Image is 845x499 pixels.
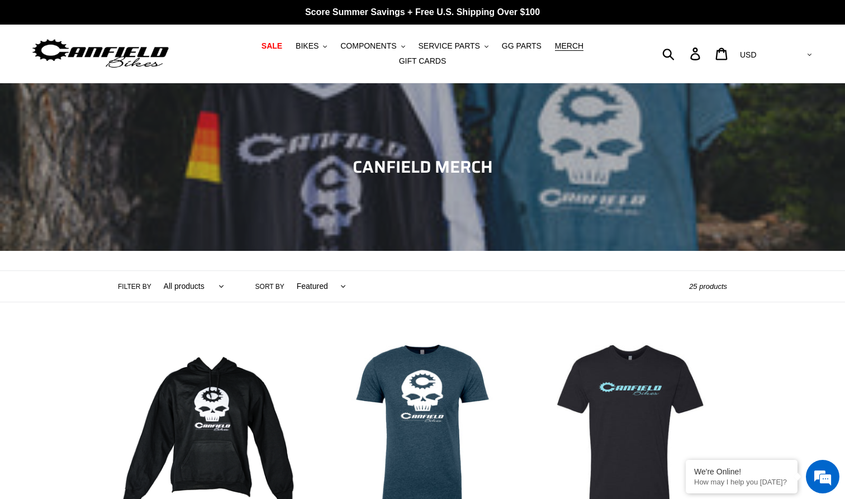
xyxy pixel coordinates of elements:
button: BIKES [290,39,333,54]
button: SERVICE PARTS [412,39,493,54]
p: How may I help you today? [694,478,789,486]
span: GG PARTS [502,41,542,51]
span: COMPONENTS [340,41,396,51]
input: Search [668,41,697,66]
label: Filter by [118,282,151,292]
label: Sort by [255,282,284,292]
span: SERVICE PARTS [418,41,480,51]
a: SALE [256,39,288,54]
span: SALE [262,41,282,51]
button: COMPONENTS [335,39,410,54]
img: Canfield Bikes [31,36,170,72]
span: GIFT CARDS [399,56,447,66]
span: 25 products [689,282,727,291]
a: GG PARTS [496,39,547,54]
a: MERCH [549,39,589,54]
a: GIFT CARDS [393,54,452,69]
span: BIKES [296,41,319,51]
div: We're Online! [694,467,789,476]
span: MERCH [555,41,583,51]
span: CANFIELD MERCH [353,154,493,180]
